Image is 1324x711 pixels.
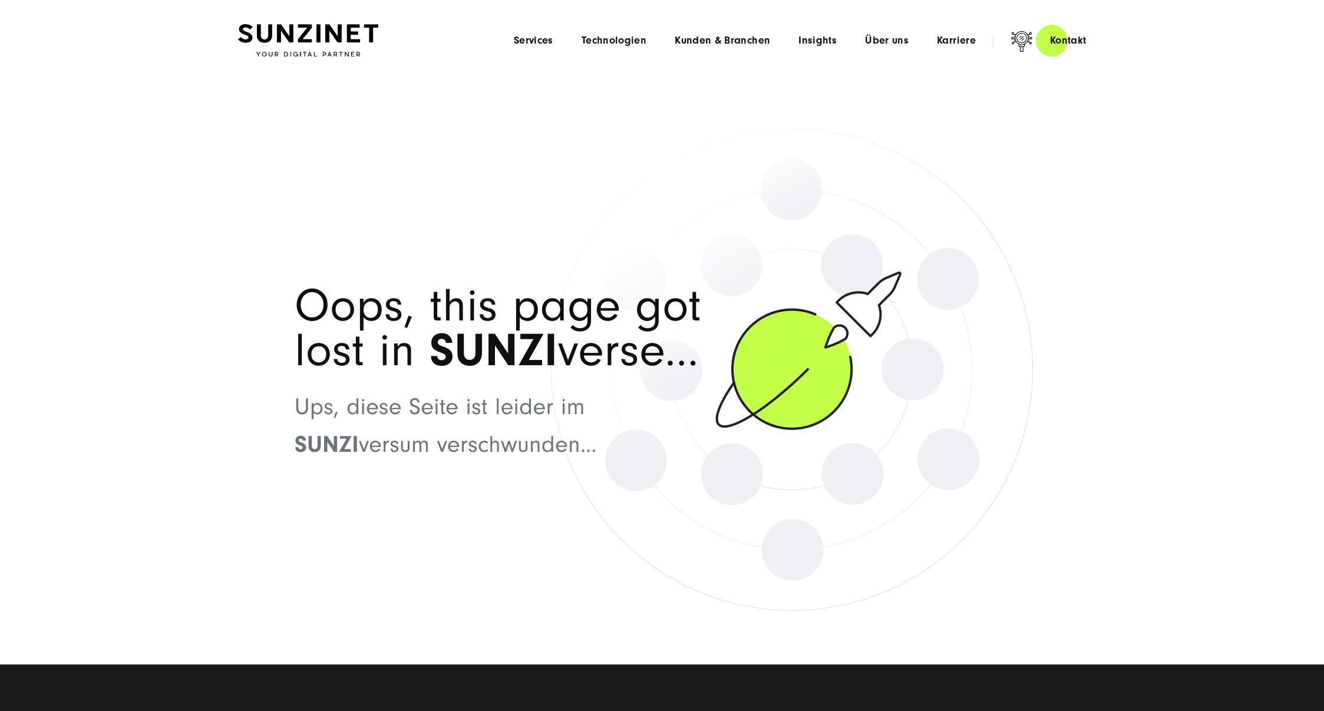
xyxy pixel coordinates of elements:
[514,35,553,47] a: Services
[582,35,646,47] a: Technologien
[675,35,770,47] a: Kunden & Branchen
[238,81,1087,664] img: Oops, this page got lost in SUNZIverse... Ups, diese Seite ist leider im SUNZIversum verschwunden...
[238,24,378,57] img: SUNZINET Full Service Digital Agentur
[1036,24,1101,57] a: Kontakt
[865,35,909,47] a: Über uns
[937,35,976,47] a: Karriere
[798,35,837,47] a: Insights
